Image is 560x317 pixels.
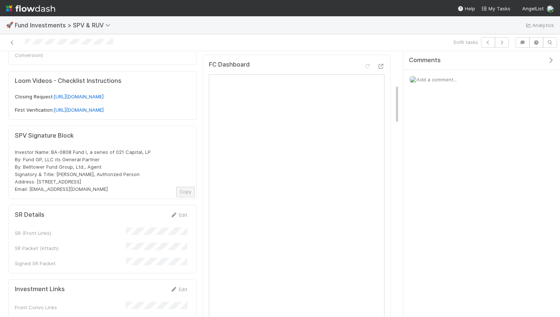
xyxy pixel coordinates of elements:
[15,93,190,101] p: Closing Request:
[417,77,457,82] span: Add a comment...
[15,77,190,85] h5: Loom Videos - Checklist Instructions
[170,212,187,218] a: Edit
[15,107,190,114] p: First Verification:
[170,286,187,292] a: Edit
[209,61,250,68] h5: FC Dashboard
[453,38,478,46] span: 5 of 6 tasks
[6,2,55,15] img: logo-inverted-e16ddd16eac7371096b0.svg
[15,229,126,237] div: SR (Front Links)
[525,21,554,30] a: Analytics
[409,76,417,83] img: avatar_0a9e60f7-03da-485c-bb15-a40c44fcec20.png
[522,6,544,11] span: AngelList
[409,57,441,64] span: Comments
[481,5,510,12] a: My Tasks
[176,187,195,197] button: Copy
[15,211,44,219] h5: SR Details
[15,304,126,311] div: Front Convo Links
[547,5,554,13] img: avatar_0a9e60f7-03da-485c-bb15-a40c44fcec20.png
[15,21,114,29] span: Fund Investments > SPV & RUV
[54,107,104,113] a: [URL][DOMAIN_NAME]
[54,94,104,100] a: [URL][DOMAIN_NAME]
[15,245,126,252] div: SR Packet (Attach)
[15,286,65,293] h5: Investment Links
[15,132,190,139] h5: SPV Signature Block
[457,5,475,12] div: Help
[481,6,510,11] span: My Tasks
[15,260,126,267] div: Signed SR Packet
[15,149,151,192] span: Investor Name: BA-0808 Fund I, a series of 021 Capital, LP By: Fund GP, LLC its General Partner B...
[6,22,13,28] span: 🚀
